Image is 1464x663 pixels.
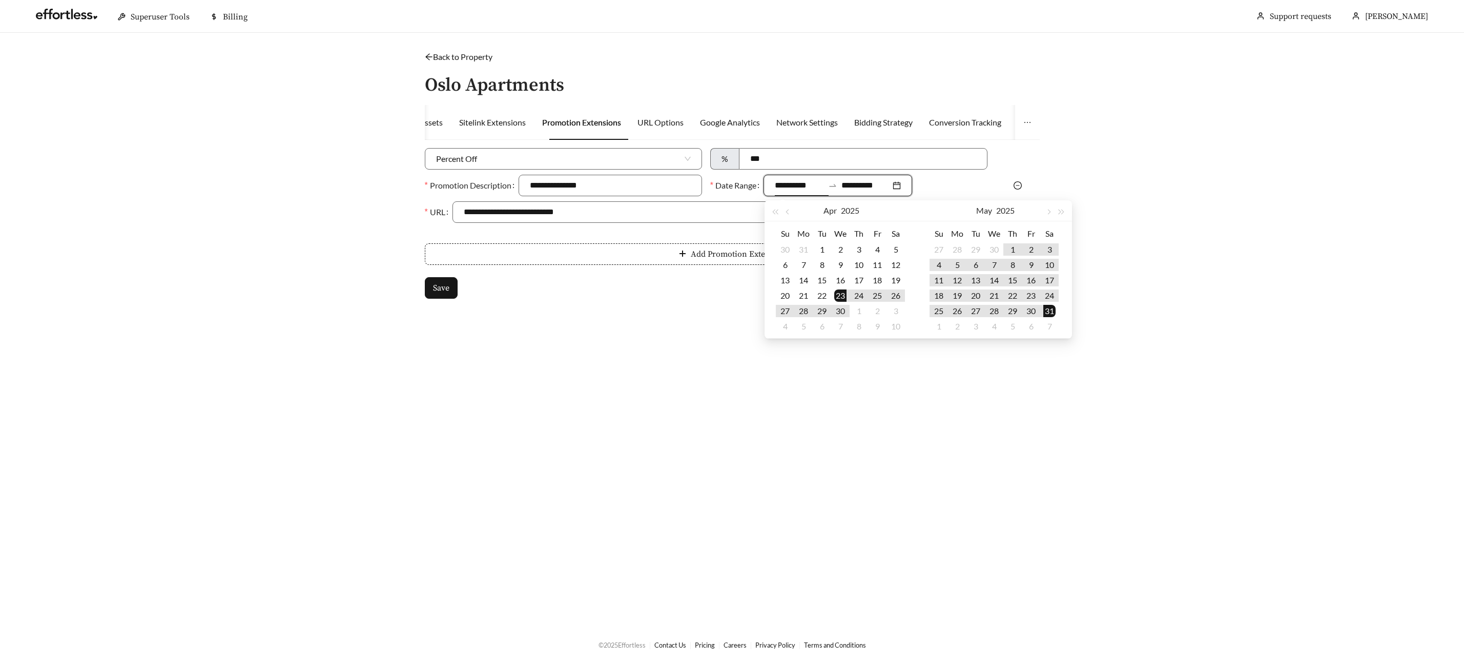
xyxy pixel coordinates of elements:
td: 2025-05-03 [886,303,905,319]
div: 27 [970,305,982,317]
div: 16 [834,274,847,286]
td: 2025-05-24 [1040,288,1059,303]
div: 21 [797,289,810,302]
td: 2025-04-14 [794,273,813,288]
div: 11 [871,259,883,271]
div: 7 [834,320,847,333]
div: Conversion Tracking [929,116,1001,129]
div: 24 [853,289,865,302]
div: 1 [853,305,865,317]
div: 9 [834,259,847,271]
th: Tu [813,225,831,242]
div: 30 [988,243,1000,256]
td: 2025-05-02 [1022,242,1040,257]
td: 2025-05-04 [930,257,948,273]
th: Mo [948,225,966,242]
div: 3 [970,320,982,333]
td: 2025-03-31 [794,242,813,257]
a: Terms and Conditions [804,641,866,649]
span: Add Promotion Extension [691,248,786,260]
td: 2025-05-27 [966,303,985,319]
div: 27 [933,243,945,256]
td: 2025-04-05 [886,242,905,257]
td: 2025-04-10 [850,257,868,273]
div: Promotion Extensions [542,116,621,129]
td: 2025-05-20 [966,288,985,303]
th: Tu [966,225,985,242]
div: 5 [1006,320,1019,333]
div: 20 [970,289,982,302]
td: 2025-05-16 [1022,273,1040,288]
td: 2025-05-26 [948,303,966,319]
td: 2025-04-30 [985,242,1003,257]
a: arrow-leftBack to Property [425,52,492,61]
div: 25 [933,305,945,317]
div: 12 [951,274,963,286]
th: Fr [868,225,886,242]
td: 2025-06-06 [1022,319,1040,334]
div: 3 [853,243,865,256]
td: 2025-05-15 [1003,273,1022,288]
div: 28 [797,305,810,317]
td: 2025-04-29 [813,303,831,319]
div: Bidding Strategy [854,116,913,129]
td: 2025-05-08 [850,319,868,334]
td: 2025-04-19 [886,273,905,288]
div: 29 [816,305,828,317]
td: 2025-05-04 [776,319,794,334]
div: 11 [933,274,945,286]
span: Billing [223,12,248,22]
div: 27 [779,305,791,317]
div: 7 [797,259,810,271]
td: 2025-05-10 [1040,257,1059,273]
td: 2025-05-05 [948,257,966,273]
div: 1 [816,243,828,256]
td: 2025-04-23 [831,288,850,303]
td: 2025-04-30 [831,303,850,319]
div: 18 [871,274,883,286]
td: 2025-05-19 [948,288,966,303]
div: % [710,148,739,170]
td: 2025-04-21 [794,288,813,303]
th: Mo [794,225,813,242]
div: 29 [1006,305,1019,317]
div: 4 [779,320,791,333]
a: Support requests [1270,11,1331,22]
div: 1 [933,320,945,333]
td: 2025-05-18 [930,288,948,303]
div: 10 [853,259,865,271]
div: URL Options [637,116,684,129]
div: 14 [797,274,810,286]
th: Su [930,225,948,242]
div: Google Analytics [700,116,760,129]
span: Save [433,282,449,294]
h3: Oslo Apartments [425,75,564,96]
div: 19 [951,289,963,302]
td: 2025-04-15 [813,273,831,288]
button: Apr [823,200,837,221]
td: 2025-05-31 [1040,303,1059,319]
div: 3 [1043,243,1056,256]
td: 2025-05-06 [966,257,985,273]
td: 2025-05-09 [868,319,886,334]
td: 2025-05-07 [831,319,850,334]
td: 2025-05-25 [930,303,948,319]
td: 2025-05-03 [1040,242,1059,257]
button: plusAdd Promotion Extension [425,243,1040,265]
td: 2025-05-23 [1022,288,1040,303]
td: 2025-04-16 [831,273,850,288]
span: arrow-left [425,53,433,61]
div: 19 [890,274,902,286]
td: 2025-04-28 [794,303,813,319]
div: 2 [1025,243,1037,256]
th: Th [850,225,868,242]
td: 2025-04-17 [850,273,868,288]
div: 5 [890,243,902,256]
input: URL [464,202,976,222]
div: 10 [890,320,902,333]
td: 2025-04-04 [868,242,886,257]
div: 25 [871,289,883,302]
td: 2025-04-29 [966,242,985,257]
td: 2025-05-01 [1003,242,1022,257]
td: 2025-05-21 [985,288,1003,303]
